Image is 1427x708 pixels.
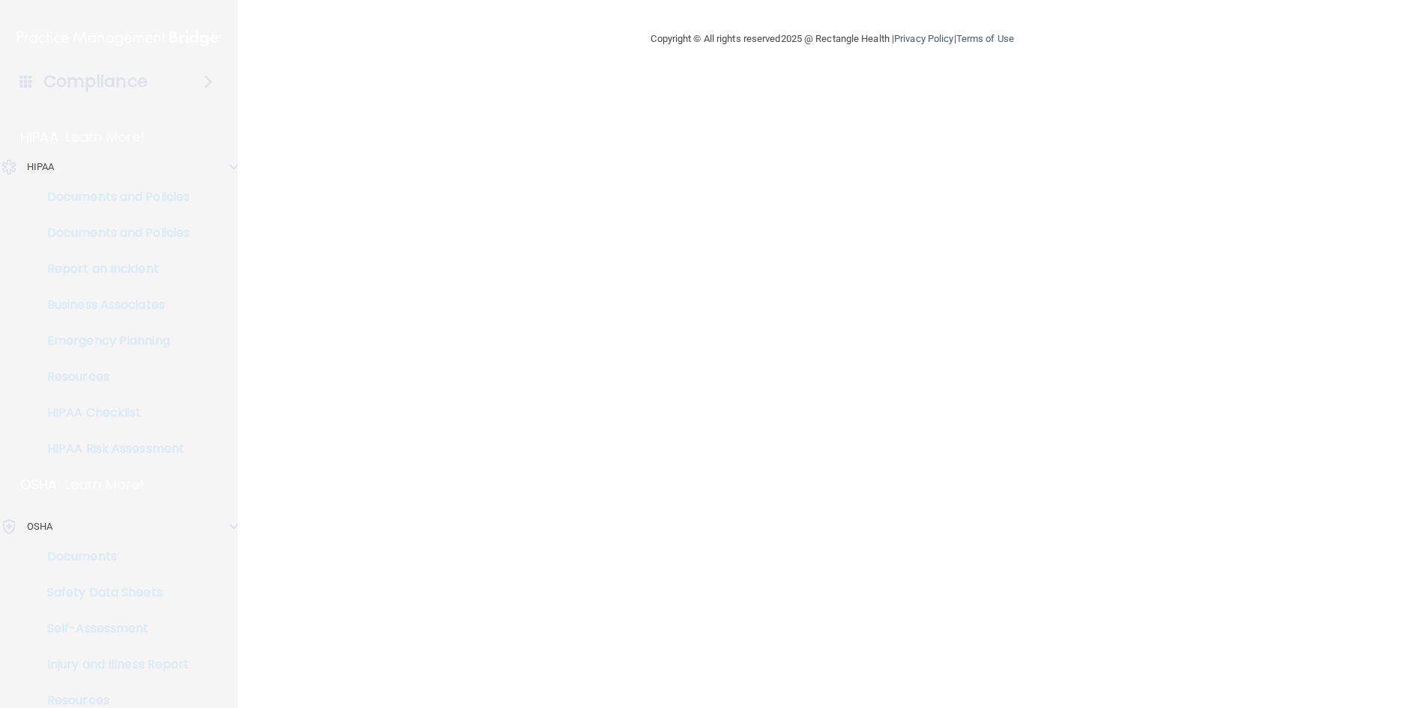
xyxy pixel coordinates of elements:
[10,585,214,600] p: Safety Data Sheets
[10,261,214,276] p: Report an Incident
[10,657,214,672] p: Injury and Illness Report
[10,190,214,205] p: Documents and Policies
[10,405,214,420] p: HIPAA Checklist
[894,33,953,44] a: Privacy Policy
[10,441,214,456] p: HIPAA Risk Assessment
[10,369,214,384] p: Resources
[20,128,58,146] p: HIPAA
[27,518,52,536] p: OSHA
[10,226,214,240] p: Documents and Policies
[10,297,214,312] p: Business Associates
[10,621,214,636] p: Self-Assessment
[10,549,214,564] p: Documents
[17,23,221,53] img: PMB logo
[956,33,1014,44] a: Terms of Use
[20,476,58,494] p: OSHA
[559,15,1106,63] div: Copyright © All rights reserved 2025 @ Rectangle Health | |
[65,476,145,494] p: Learn More!
[10,693,214,708] p: Resources
[43,71,148,92] h4: Compliance
[27,158,55,176] p: HIPAA
[10,333,214,348] p: Emergency Planning
[66,128,145,146] p: Learn More!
